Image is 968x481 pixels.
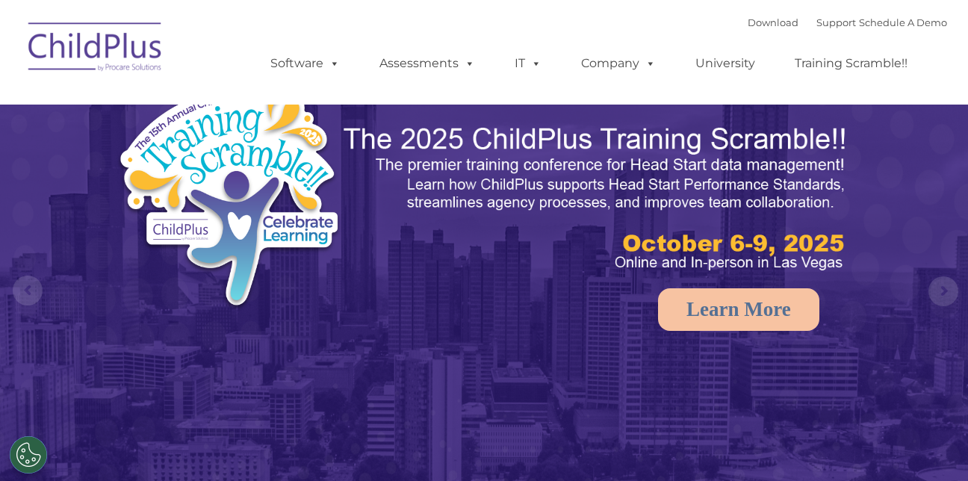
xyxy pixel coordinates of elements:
[748,16,798,28] a: Download
[748,16,947,28] font: |
[816,16,856,28] a: Support
[780,49,922,78] a: Training Scramble!!
[10,436,47,474] button: Cookies Settings
[500,49,556,78] a: IT
[658,288,819,331] a: Learn More
[680,49,770,78] a: University
[255,49,355,78] a: Software
[21,12,170,87] img: ChildPlus by Procare Solutions
[859,16,947,28] a: Schedule A Demo
[566,49,671,78] a: Company
[364,49,490,78] a: Assessments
